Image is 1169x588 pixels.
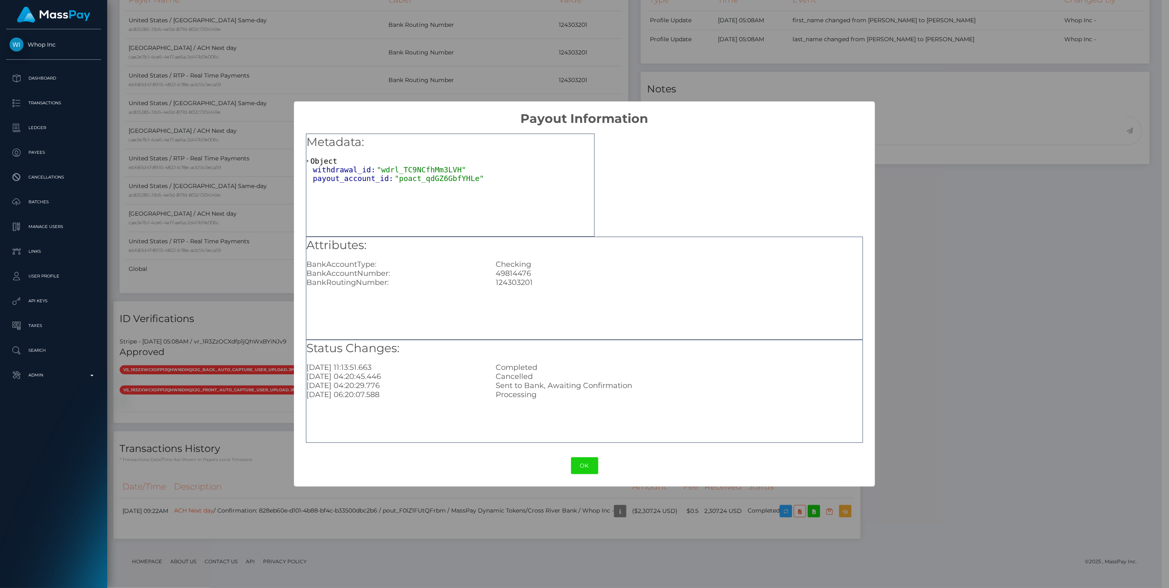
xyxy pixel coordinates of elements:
p: Cancellations [9,171,98,183]
div: Cancelled [490,372,869,381]
div: Processing [490,390,869,399]
span: payout_account_id: [313,174,395,183]
img: Whop Inc [9,38,24,52]
div: [DATE] 04:20:29.776 [300,381,490,390]
div: [DATE] 11:13:51.663 [300,363,490,372]
div: BankAccountType: [300,260,490,269]
h2: Payout Information [294,101,875,126]
p: User Profile [9,270,98,282]
div: 49814476 [490,269,869,278]
div: [DATE] 04:20:45.446 [300,372,490,381]
div: [DATE] 06:20:07.588 [300,390,490,399]
span: Object [310,157,337,165]
span: "poact_qdGZ6GbfYHLe" [395,174,484,183]
span: withdrawal_id: [313,165,377,174]
span: Whop Inc [6,41,101,48]
p: Taxes [9,320,98,332]
span: "wdrl_TC9NCfhMm3LVH" [377,165,466,174]
p: Ledger [9,122,98,134]
p: API Keys [9,295,98,307]
h5: Attributes: [306,237,863,254]
div: BankAccountNumber: [300,269,490,278]
h5: Status Changes: [306,340,863,357]
p: Manage Users [9,221,98,233]
p: Payees [9,146,98,159]
p: Admin [9,369,98,381]
p: Dashboard [9,72,98,85]
h5: Metadata: [306,134,594,151]
p: Links [9,245,98,258]
img: MassPay Logo [17,7,90,23]
div: 124303201 [490,278,869,287]
button: OK [571,457,598,474]
div: BankRoutingNumber: [300,278,490,287]
p: Transactions [9,97,98,109]
div: Completed [490,363,869,372]
div: Sent to Bank, Awaiting Confirmation [490,381,869,390]
p: Search [9,344,98,357]
p: Batches [9,196,98,208]
div: Checking [490,260,869,269]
